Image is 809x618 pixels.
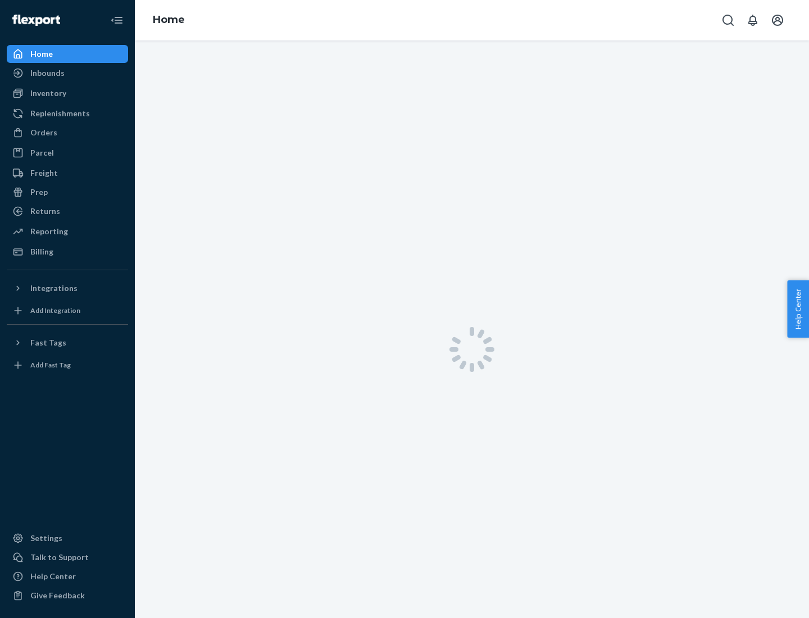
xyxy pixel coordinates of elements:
button: Help Center [787,280,809,338]
a: Parcel [7,144,128,162]
a: Help Center [7,567,128,585]
div: Give Feedback [30,590,85,601]
a: Billing [7,243,128,261]
button: Open Search Box [717,9,739,31]
a: Settings [7,529,128,547]
button: Integrations [7,279,128,297]
a: Returns [7,202,128,220]
div: Orders [30,127,57,138]
div: Billing [30,246,53,257]
div: Integrations [30,283,78,294]
div: Add Fast Tag [30,360,71,370]
div: Inbounds [30,67,65,79]
div: Fast Tags [30,337,66,348]
div: Parcel [30,147,54,158]
div: Replenishments [30,108,90,119]
div: Reporting [30,226,68,237]
a: Inbounds [7,64,128,82]
div: Help Center [30,571,76,582]
div: Add Integration [30,306,80,315]
a: Home [7,45,128,63]
button: Give Feedback [7,587,128,605]
div: Inventory [30,88,66,99]
div: Prep [30,187,48,198]
div: Settings [30,533,62,544]
div: Home [30,48,53,60]
a: Freight [7,164,128,182]
a: Home [153,13,185,26]
a: Reporting [7,222,128,240]
ol: breadcrumbs [144,4,194,37]
a: Talk to Support [7,548,128,566]
a: Orders [7,124,128,142]
a: Add Integration [7,302,128,320]
a: Add Fast Tag [7,356,128,374]
a: Inventory [7,84,128,102]
div: Talk to Support [30,552,89,563]
a: Prep [7,183,128,201]
div: Freight [30,167,58,179]
button: Open account menu [766,9,789,31]
button: Open notifications [742,9,764,31]
button: Close Navigation [106,9,128,31]
img: Flexport logo [12,15,60,26]
div: Returns [30,206,60,217]
a: Replenishments [7,104,128,122]
button: Fast Tags [7,334,128,352]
